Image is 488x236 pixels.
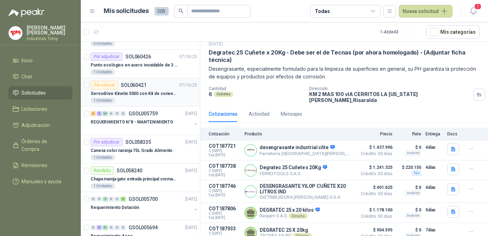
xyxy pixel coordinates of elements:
[209,231,240,236] span: C: [DATE]
[397,143,421,152] p: $ 0
[380,26,421,38] div: 1 - 43 de 43
[91,109,199,132] a: 6 5 34 0 0 0 GSOL005759[DATE] REQUERIMIENTO N°8 - MANTENIMIENTO
[260,171,327,176] p: FERROTOOLS S.A.S.
[281,110,302,118] div: Mensajes
[81,164,200,192] a: RecibidoSOL058240[DATE] Chapa manija gato entrada principal cromado mate llave de seguridad1 Unid...
[97,197,102,202] div: 0
[91,204,139,211] p: Requerimiento Dotación
[91,90,178,97] p: Servodrive Kinetix 5500 con Kit de conversión y filtro (Ref 41350505)
[209,41,223,47] p: [DATE]
[397,132,421,136] p: Flete
[357,172,392,176] span: Crédito 30 días
[129,111,158,116] p: GSOL005759
[412,170,421,176] div: Fijo
[467,5,480,18] button: 1
[474,3,482,10] span: 1
[91,183,115,189] div: 1 Unidades
[209,169,240,173] span: C: [DATE]
[91,69,115,75] div: 1 Unidades
[8,119,72,132] a: Adjudicación
[8,70,72,83] a: Chat
[91,155,115,160] div: 1 Unidades
[209,86,304,91] p: Cantidad
[357,206,392,214] span: $ 1.178.100
[27,37,72,41] p: Industrias Tomy
[91,41,115,46] div: 6 Unidades
[115,111,120,116] div: 0
[357,132,392,136] p: Precio
[104,6,149,16] h1: Mis solicitudes
[22,138,66,153] span: Órdenes de Compra
[209,149,240,153] span: C: [DATE]
[115,225,120,230] div: 0
[425,143,443,152] p: 4 días
[309,91,470,103] p: KM 2 MAS 100 vIA CERRITOS LA [US_STATE] [PERSON_NAME] , Risaralda
[405,150,421,156] div: Incluido
[185,139,197,146] p: [DATE]
[8,8,44,17] img: Logo peakr
[22,105,48,113] span: Licitaciones
[178,8,183,13] span: search
[209,193,240,197] span: Exp: [DATE]
[399,5,453,18] button: Nueva solicitud
[425,183,443,192] p: 4 días
[209,49,480,64] p: Degratec 25 Cuñete x 20Kg - Debe ser el de Tecnas (por ahora homologado) - (Adjuntar ficha técnica)
[209,132,240,136] p: Cotización
[109,197,114,202] div: 0
[245,165,256,176] img: Company Logo
[425,226,443,234] p: 7 días
[397,183,421,192] p: $ 0
[209,65,480,81] p: Desengrasante, especialmente formulado para la limpieza de superficies en general, su PH garantiz...
[97,111,102,116] div: 5
[209,91,212,97] p: 6
[91,225,96,230] div: 0
[155,7,169,15] span: 305
[91,81,118,89] div: Por cotizar
[249,110,269,118] div: Actividad
[115,197,120,202] div: 0
[397,226,421,234] p: $ 0
[260,145,353,151] p: desengrasante industrial cñte
[109,225,114,230] div: 0
[289,213,307,219] div: Directo
[209,211,240,216] span: C: [DATE]
[209,183,240,189] p: COT187746
[103,197,108,202] div: 4
[91,62,178,69] p: Punto ecológico en acero inoxidable de 3 puestos, con capacidad para 53 Litros por cada división.
[91,197,96,202] div: 0
[91,147,173,154] p: Caneca color naranja 75L Grado Alimento
[125,140,151,145] p: SOL058335
[209,110,238,118] div: Cotizaciones
[357,143,392,152] span: $ 1.437.996
[209,216,240,220] span: Exp: [DATE]
[179,53,197,60] p: 07/10/25
[209,163,240,169] p: COT187738
[209,189,240,193] span: C: [DATE]
[121,83,147,88] p: SOL060421
[260,194,353,200] p: DISTRIBUIDORA [PERSON_NAME] G S.A
[121,197,126,202] div: 6
[425,132,443,136] p: Entrega
[405,213,421,218] div: Incluido
[405,190,421,196] div: Incluido
[9,26,22,40] img: Company Logo
[397,206,421,214] p: $ 0
[245,145,256,156] img: Company Logo
[81,78,200,107] a: Por cotizarSOL06042107/10/25 Servodrive Kinetix 5500 con Kit de conversión y filtro (Ref 41350505...
[260,213,320,219] p: Requim S.A.S.
[427,25,480,39] button: Mís categorías
[185,167,197,174] p: [DATE]
[260,227,312,233] p: DEGRATEC 25 X 20kg
[109,111,114,116] div: 0
[22,161,48,169] span: Remisiones
[209,143,240,149] p: COT187721
[209,226,240,231] p: COT187933
[27,25,72,35] p: [PERSON_NAME] [PERSON_NAME]
[8,102,72,116] a: Licitaciones
[185,110,197,117] p: [DATE]
[260,151,353,156] p: Ferretería [GEOGRAPHIC_DATA][PERSON_NAME]
[91,195,199,217] a: 0 0 4 0 0 6 GSOL005700[DATE] Requerimiento Dotación
[357,183,392,192] span: $ 401.625
[129,225,158,230] p: GSOL005694
[260,183,353,194] p: DESENGRASANTE YILOP CUÑETE X20 LITROS IND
